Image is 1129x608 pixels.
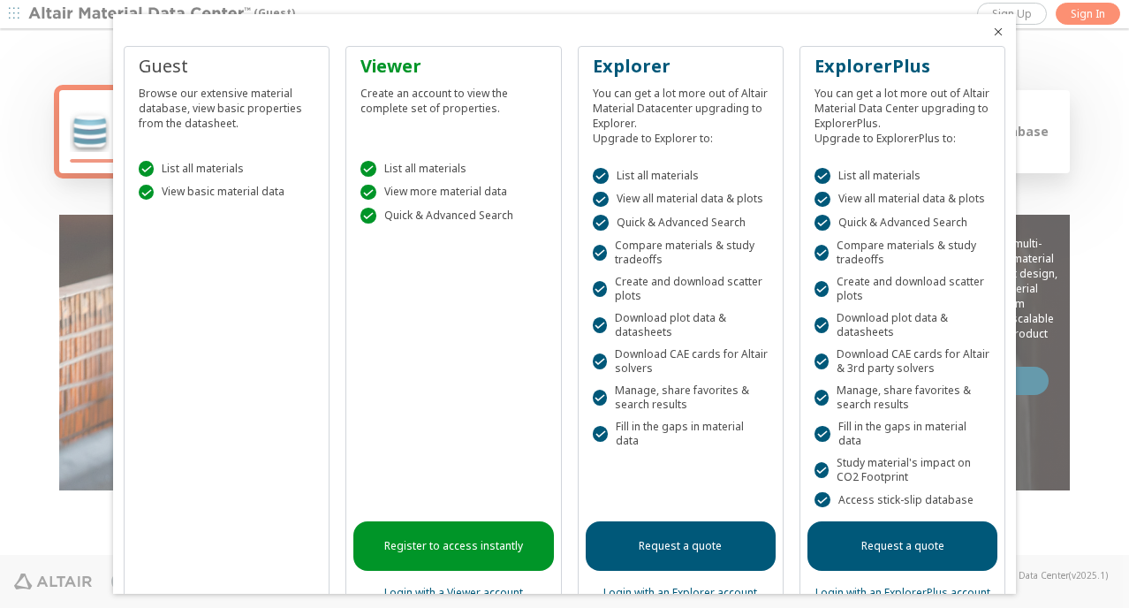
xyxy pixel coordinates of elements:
div:  [815,168,830,184]
div:  [360,208,376,224]
div: Create an account to view the complete set of properties. [360,79,547,116]
div: ExplorerPlus [815,54,990,79]
a: Login with an ExplorerPlus account [815,585,990,600]
a: Login with an Explorer account [603,585,757,600]
div: Download CAE cards for Altair & 3rd party solvers [815,347,990,376]
div:  [815,215,830,231]
div: View basic material data [139,185,314,201]
div: Fill in the gaps in material data [593,420,769,448]
div: Manage, share favorites & search results [593,384,769,412]
div: List all materials [139,161,314,177]
a: Request a quote [586,521,776,571]
div: Create and download scatter plots [815,275,990,303]
div: Explorer [593,54,769,79]
div: You can get a lot more out of Altair Material Datacenter upgrading to Explorer. Upgrade to Explor... [593,79,769,146]
div:  [593,192,609,208]
div: List all materials [593,168,769,184]
div: Quick & Advanced Search [815,215,990,231]
div:  [139,185,155,201]
button: Close [991,25,1005,39]
div: Download plot data & datasheets [593,311,769,339]
div: View more material data [360,185,547,201]
div: Quick & Advanced Search [360,208,547,224]
div: Compare materials & study tradeoffs [593,239,769,267]
div:  [815,492,830,508]
div:  [593,281,607,297]
div:  [815,390,829,406]
div:  [815,281,829,297]
div: View all material data & plots [815,192,990,208]
div:  [815,353,829,369]
div: Compare materials & study tradeoffs [815,239,990,267]
div: List all materials [360,161,547,177]
div: Manage, share favorites & search results [815,384,990,412]
a: Login with a Viewer account [384,585,523,600]
div:  [593,168,609,184]
div:  [593,317,607,333]
div: Quick & Advanced Search [593,215,769,231]
div:  [815,462,829,478]
a: Register to access instantly [353,521,554,571]
div: Access stick-slip database [815,492,990,508]
div: Fill in the gaps in material data [815,420,990,448]
div: Create and download scatter plots [593,275,769,303]
div:  [139,161,155,177]
div:  [593,215,609,231]
div: Viewer [360,54,547,79]
div: List all materials [815,168,990,184]
div: Download plot data & datasheets [815,311,990,339]
div:  [360,161,376,177]
div:  [593,245,607,261]
div:  [815,192,830,208]
div: Browse our extensive material database, view basic properties from the datasheet. [139,79,314,131]
div:  [593,353,607,369]
div: You can get a lot more out of Altair Material Data Center upgrading to ExplorerPlus. Upgrade to E... [815,79,990,146]
div:  [815,245,829,261]
div: View all material data & plots [593,192,769,208]
div: Study material's impact on CO2 Footprint [815,456,990,484]
div:  [593,390,607,406]
div:  [593,426,608,442]
div: Download CAE cards for Altair solvers [593,347,769,376]
div:  [815,426,830,442]
div:  [815,317,829,333]
div:  [360,185,376,201]
a: Request a quote [807,521,997,571]
div: Guest [139,54,314,79]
